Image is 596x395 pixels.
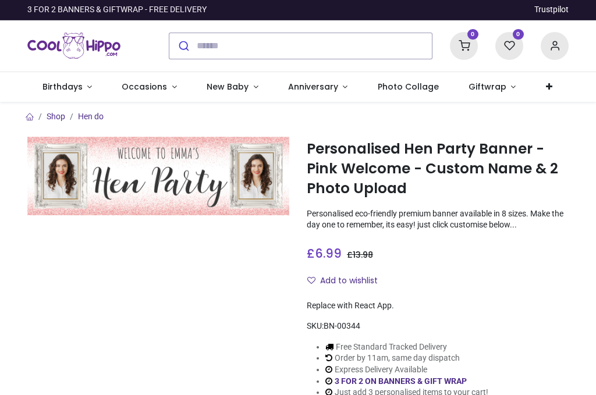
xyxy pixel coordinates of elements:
[47,112,65,121] a: Shop
[107,72,192,102] a: Occasions
[315,245,342,262] span: 6.99
[27,4,207,16] div: 3 FOR 2 BANNERS & GIFTWRAP - FREE DELIVERY
[169,33,197,59] button: Submit
[307,300,569,312] div: Replace with React App.
[325,341,488,353] li: Free Standard Tracked Delivery
[307,321,569,332] div: SKU:
[513,29,524,40] sup: 0
[450,40,478,49] a: 0
[307,139,569,199] h1: Personalised Hen Party Banner - Pink Welcome - Custom Name & 2 Photo Upload
[288,81,338,92] span: Anniversary
[273,72,363,102] a: Anniversary
[307,276,315,284] i: Add to wishlist
[27,72,107,102] a: Birthdays
[42,81,83,92] span: Birthdays
[307,271,388,291] button: Add to wishlistAdd to wishlist
[335,376,467,386] a: 3 FOR 2 ON BANNERS & GIFT WRAP
[307,208,569,231] p: Personalised eco-friendly premium banner available in 8 sizes. Make the day one to remember, its ...
[192,72,274,102] a: New Baby
[27,30,120,62] a: Logo of Cool Hippo
[324,321,360,330] span: BN-00344
[353,249,373,261] span: 13.98
[495,40,523,49] a: 0
[378,81,439,92] span: Photo Collage
[207,81,249,92] span: New Baby
[27,30,120,62] img: Cool Hippo
[467,29,478,40] sup: 0
[122,81,167,92] span: Occasions
[469,81,506,92] span: Giftwrap
[307,245,342,262] span: £
[453,72,531,102] a: Giftwrap
[27,137,289,215] img: Personalised Hen Party Banner - Pink Welcome - Custom Name & 2 Photo Upload
[325,364,488,376] li: Express Delivery Available
[78,112,104,121] a: Hen do
[325,353,488,364] li: Order by 11am, same day dispatch
[347,249,373,261] span: £
[534,4,569,16] a: Trustpilot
